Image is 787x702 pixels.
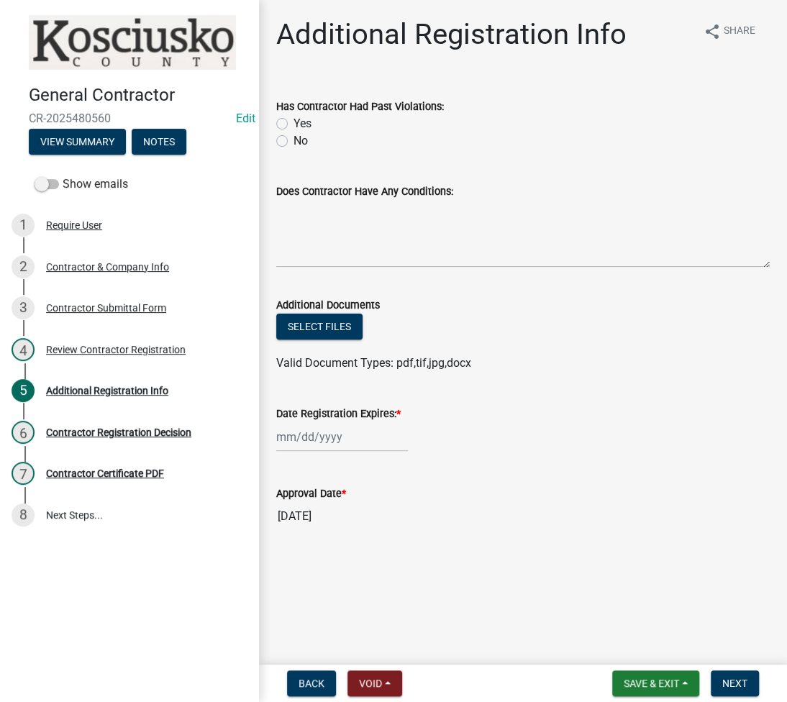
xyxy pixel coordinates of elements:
[287,670,336,696] button: Back
[276,356,471,370] span: Valid Document Types: pdf,tif,jpg,docx
[294,132,308,150] label: No
[12,462,35,485] div: 7
[276,102,444,112] label: Has Contractor Had Past Violations:
[276,187,453,197] label: Does Contractor Have Any Conditions:
[711,670,759,696] button: Next
[722,678,747,689] span: Next
[12,214,35,237] div: 1
[612,670,699,696] button: Save & Exit
[29,137,126,148] wm-modal-confirm: Summary
[46,262,169,272] div: Contractor & Company Info
[276,422,408,452] input: mm/dd/yyyy
[276,17,627,52] h1: Additional Registration Info
[276,314,363,339] button: Select files
[132,137,186,148] wm-modal-confirm: Notes
[236,111,255,125] a: Edit
[276,489,346,499] label: Approval Date
[46,345,186,355] div: Review Contractor Registration
[46,427,191,437] div: Contractor Registration Decision
[29,129,126,155] button: View Summary
[132,129,186,155] button: Notes
[347,670,402,696] button: Void
[692,17,767,45] button: shareShare
[46,220,102,230] div: Require User
[359,678,382,689] span: Void
[35,175,128,193] label: Show emails
[12,255,35,278] div: 2
[704,23,721,40] i: share
[12,379,35,402] div: 5
[724,23,755,40] span: Share
[46,386,168,396] div: Additional Registration Info
[29,15,236,70] img: Kosciusko County, Indiana
[294,115,311,132] label: Yes
[276,301,380,311] label: Additional Documents
[46,468,164,478] div: Contractor Certificate PDF
[12,338,35,361] div: 4
[29,85,247,106] h4: General Contractor
[299,678,324,689] span: Back
[624,678,679,689] span: Save & Exit
[29,111,230,125] span: CR-2025480560
[236,111,255,125] wm-modal-confirm: Edit Application Number
[12,421,35,444] div: 6
[12,503,35,526] div: 8
[276,409,401,419] label: Date Registration Expires:
[12,296,35,319] div: 3
[46,303,166,313] div: Contractor Submittal Form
